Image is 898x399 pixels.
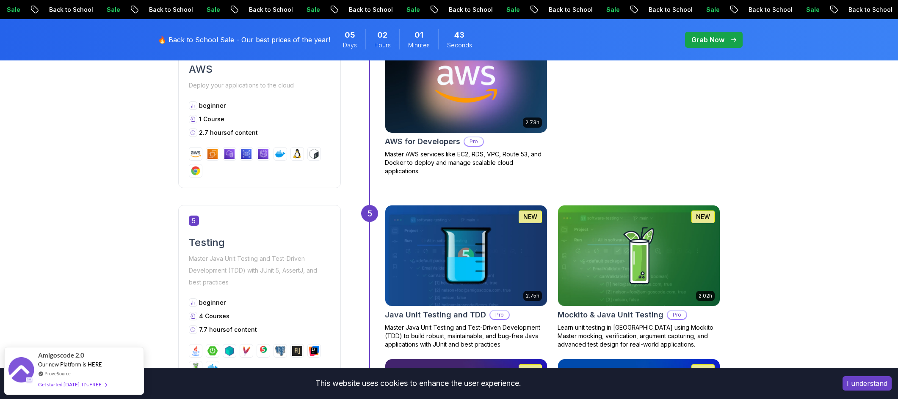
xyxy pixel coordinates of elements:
[189,253,330,288] p: Master Java Unit Testing and Test-Driven Development (TDD) with JUnit 5, AssertJ, and best practices
[189,216,199,226] span: 5
[224,346,235,356] img: testcontainers logo
[668,311,686,319] p: Pro
[207,346,218,356] img: spring-boot logo
[258,346,268,356] img: junit logo
[687,5,714,14] p: Sale
[30,5,87,14] p: Back to School
[258,149,268,159] img: route53 logo
[292,149,302,159] img: linux logo
[199,128,258,137] p: 2.7 hours of content
[224,149,235,159] img: vpc logo
[558,323,720,349] p: Learn unit testing in [GEOGRAPHIC_DATA] using Mockito. Master mocking, verification, argument cap...
[629,5,687,14] p: Back to School
[558,205,720,349] a: Mockito & Java Unit Testing card2.02hNEWMockito & Java Unit TestingProLearn unit testing in [GEOG...
[429,5,487,14] p: Back to School
[385,205,547,306] img: Java Unit Testing and TDD card
[309,149,319,159] img: bash logo
[490,311,509,319] p: Pro
[385,150,547,175] p: Master AWS services like EC2, RDS, VPC, Route 53, and Docker to deploy and manage scalable cloud ...
[414,29,423,41] span: 1 Minutes
[275,149,285,159] img: docker logo
[38,380,107,389] div: Get started [DATE]. It's FREE
[385,32,547,133] img: AWS for Developers card
[385,205,547,349] a: Java Unit Testing and TDD card2.75hNEWJava Unit Testing and TDDProMaster Java Unit Testing and Te...
[187,5,214,14] p: Sale
[587,5,614,14] p: Sale
[691,35,724,45] p: Grab Now
[44,370,71,377] a: ProveSource
[454,29,464,41] span: 43 Seconds
[191,149,201,159] img: aws logo
[309,346,319,356] img: intellij logo
[38,361,102,368] span: Our new Platform is HERE
[843,376,892,391] button: Accept cookies
[696,366,710,375] p: NEW
[523,213,537,221] p: NEW
[447,41,472,49] span: Seconds
[464,137,483,146] p: Pro
[385,309,486,321] h2: Java Unit Testing and TDD
[207,149,218,159] img: ec2 logo
[241,149,251,159] img: rds logo
[361,205,378,222] div: 5
[345,29,355,41] span: 5 Days
[287,5,314,14] p: Sale
[189,63,330,76] h2: AWS
[525,119,539,126] p: 2.73h
[558,309,663,321] h2: Mockito & Java Unit Testing
[275,346,285,356] img: postgres logo
[189,236,330,249] h2: Testing
[191,346,201,356] img: java logo
[385,323,547,349] p: Master Java Unit Testing and Test-Driven Development (TDD) to build robust, maintainable, and bug...
[8,357,34,385] img: provesource social proof notification image
[87,5,114,14] p: Sale
[199,115,224,123] span: 1 Course
[199,298,226,307] p: beginner
[329,5,387,14] p: Back to School
[207,363,218,373] img: docker logo
[829,5,887,14] p: Back to School
[487,5,514,14] p: Sale
[385,32,547,175] a: AWS for Developers card2.73hJUST RELEASEDAWS for DevelopersProMaster AWS services like EC2, RDS, ...
[158,35,330,45] p: 🔥 Back to School Sale - Our best prices of the year!
[229,5,287,14] p: Back to School
[523,366,537,375] p: NEW
[38,350,84,360] span: Amigoscode 2.0
[526,292,539,299] p: 2.75h
[554,203,724,309] img: Mockito & Java Unit Testing card
[729,5,787,14] p: Back to School
[199,325,257,334] p: 7.7 hours of content
[374,41,391,49] span: Hours
[377,29,387,41] span: 2 Hours
[199,312,229,320] span: 4 Courses
[696,213,710,221] p: NEW
[292,346,302,356] img: assertj logo
[241,346,251,356] img: maven logo
[408,41,430,49] span: Minutes
[387,5,414,14] p: Sale
[529,5,587,14] p: Back to School
[385,136,460,148] h2: AWS for Developers
[699,292,712,299] p: 2.02h
[191,166,201,176] img: chrome logo
[189,79,330,91] p: Deploy your applications to the cloud
[191,363,201,373] img: mockito logo
[130,5,187,14] p: Back to School
[199,101,226,110] p: beginner
[787,5,814,14] p: Sale
[6,374,830,393] div: This website uses cookies to enhance the user experience.
[343,41,357,49] span: Days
